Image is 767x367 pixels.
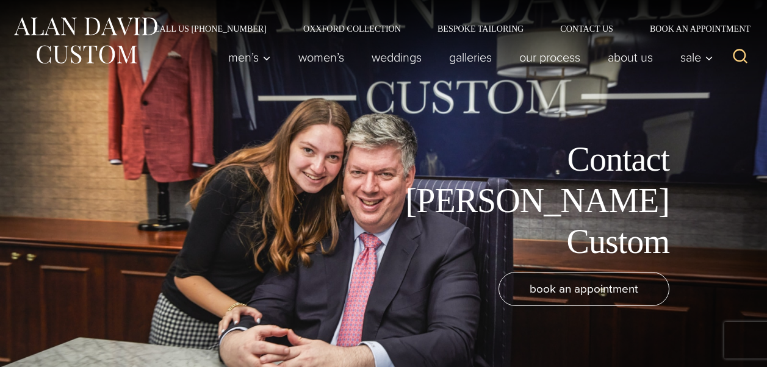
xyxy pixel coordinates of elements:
nav: Secondary Navigation [135,24,755,33]
span: Men’s [228,51,271,63]
a: Our Process [506,45,594,69]
a: Galleries [436,45,506,69]
a: Women’s [285,45,358,69]
h1: Contact [PERSON_NAME] Custom [395,139,669,262]
span: book an appointment [530,280,638,298]
a: weddings [358,45,436,69]
img: Alan David Custom [12,13,159,68]
nav: Primary Navigation [215,45,720,69]
a: Call Us [PHONE_NUMBER] [135,24,285,33]
iframe: Find more information here [539,20,767,367]
a: book an appointment [499,272,669,306]
a: Bespoke Tailoring [419,24,542,33]
a: Oxxford Collection [285,24,419,33]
